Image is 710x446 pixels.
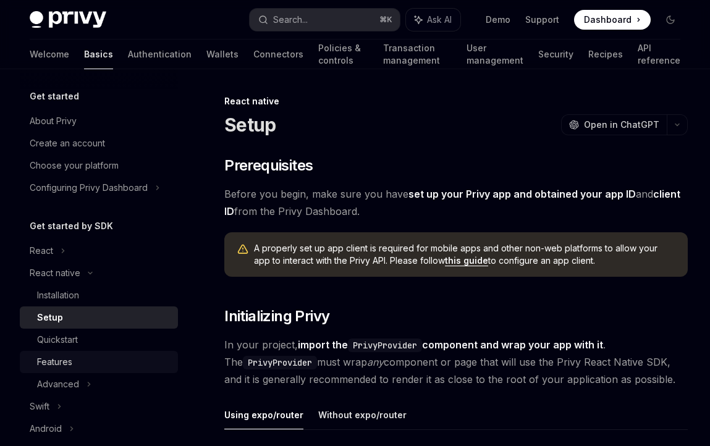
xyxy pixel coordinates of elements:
a: About Privy [20,110,178,132]
em: any [367,356,384,368]
div: Create an account [30,136,105,151]
button: Without expo/router [318,400,407,429]
a: Policies & controls [318,40,368,69]
div: React native [224,95,688,107]
div: Android [30,421,62,436]
a: API reference [638,40,680,69]
code: PrivyProvider [243,356,317,369]
div: Features [37,355,72,369]
a: Create an account [20,132,178,154]
a: Connectors [253,40,303,69]
a: Wallets [206,40,239,69]
span: Initializing Privy [224,306,329,326]
svg: Warning [237,243,249,256]
button: Ask AI [406,9,460,31]
div: React native [30,266,80,280]
a: this guide [445,255,488,266]
a: Security [538,40,573,69]
button: Toggle dark mode [661,10,680,30]
div: React [30,243,53,258]
button: Search...⌘K [250,9,399,31]
div: Setup [37,310,63,325]
button: Using expo/router [224,400,303,429]
a: Installation [20,284,178,306]
strong: import the component and wrap your app with it [298,339,603,351]
a: Quickstart [20,329,178,351]
a: Choose your platform [20,154,178,177]
span: ⌘ K [379,15,392,25]
a: User management [467,40,523,69]
div: Quickstart [37,332,78,347]
a: Features [20,351,178,373]
div: Choose your platform [30,158,119,173]
a: Dashboard [574,10,651,30]
span: Before you begin, make sure you have and from the Privy Dashboard. [224,185,688,220]
div: Configuring Privy Dashboard [30,180,148,195]
div: Installation [37,288,79,303]
div: Swift [30,399,49,414]
a: Welcome [30,40,69,69]
div: About Privy [30,114,77,128]
span: In your project, . The must wrap component or page that will use the Privy React Native SDK, and ... [224,336,688,388]
a: Basics [84,40,113,69]
h1: Setup [224,114,276,136]
span: Ask AI [427,14,452,26]
code: PrivyProvider [348,339,422,352]
a: Setup [20,306,178,329]
span: A properly set up app client is required for mobile apps and other non-web platforms to allow you... [254,242,675,267]
a: Recipes [588,40,623,69]
div: Advanced [37,377,79,392]
h5: Get started by SDK [30,219,113,234]
img: dark logo [30,11,106,28]
a: Transaction management [383,40,452,69]
h5: Get started [30,89,79,104]
span: Open in ChatGPT [584,119,659,131]
span: Dashboard [584,14,632,26]
a: Demo [486,14,510,26]
a: Support [525,14,559,26]
button: Open in ChatGPT [561,114,667,135]
a: set up your Privy app and obtained your app ID [408,188,636,201]
a: Authentication [128,40,192,69]
span: Prerequisites [224,156,313,175]
div: Search... [273,12,308,27]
